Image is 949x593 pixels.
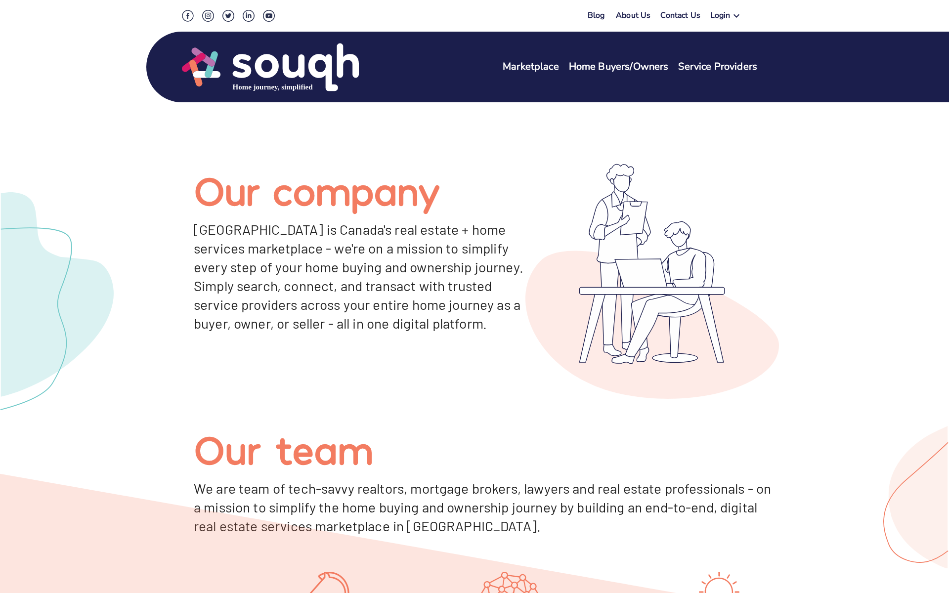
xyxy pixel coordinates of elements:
[710,10,731,24] div: Login
[182,42,359,92] img: Souqh Logo
[503,60,559,74] a: Marketplace
[678,60,757,74] a: Service Providers
[569,60,669,74] a: Home Buyers/Owners
[660,10,700,24] a: Contact Us
[194,220,525,333] div: [GEOGRAPHIC_DATA] is Canada's real estate + home services marketplace - we're on a mission to sim...
[182,10,194,22] img: Facebook Social Icon
[616,10,650,24] a: About Us
[222,10,234,22] img: Twitter Social Icon
[202,10,214,22] img: Instagram Social Icon
[263,10,275,22] img: Youtube Social Icon
[170,479,779,535] div: We are team of tech-savvy realtors, mortgage brokers, lawyers and real estate professionals - on ...
[170,430,374,467] div: Our team
[194,171,525,208] h1: Our company
[243,10,255,22] img: LinkedIn Social Icon
[525,164,779,399] img: Digital Real Estate Services - Souqh
[588,10,605,21] a: Blog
